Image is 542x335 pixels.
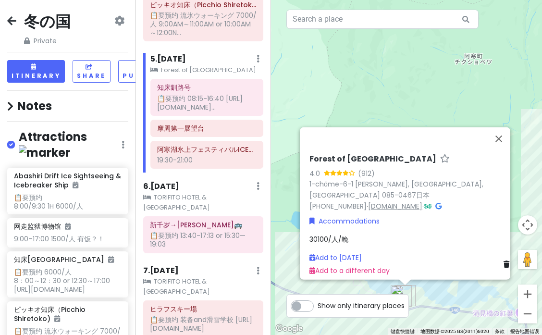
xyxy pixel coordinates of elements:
[309,168,324,178] div: 4.0
[518,285,537,304] button: 放大
[150,221,257,229] h6: 新千岁→ニセコ🚌
[309,154,513,211] div: · ·
[394,285,416,306] div: Forest of Akan Tsuruga Resort HANAYUUKA
[157,83,257,92] h6: 知床釧路号
[309,253,362,262] a: Add to [DATE]
[143,182,179,192] h6: 6 . [DATE]
[14,235,121,243] div: 9:00–17:00 1500/人 有饭？！
[150,11,257,37] div: 📋要预约 流氷ウォーキング 7000/人 9:00AM～11:00AM or 10:00AM～12:00N...
[309,154,436,164] h6: Forest of [GEOGRAPHIC_DATA]
[518,250,537,269] button: 将街景小人拖到地图上以打开街景
[108,256,114,263] i: Added to itinerary
[14,193,121,211] div: 📋要预约 8:00/9:30 1H 6000/人
[150,65,263,75] small: Forest of [GEOGRAPHIC_DATA]
[309,215,380,226] a: Accommodations
[14,255,114,264] h6: 知床[GEOGRAPHIC_DATA]
[318,300,405,311] span: Show only itinerary places
[73,60,111,83] button: Share
[143,266,179,276] h6: 7 . [DATE]
[309,179,483,200] a: 1-chōme-6-1 [PERSON_NAME], [GEOGRAPHIC_DATA], [GEOGRAPHIC_DATA] 085-0467日本
[309,201,367,211] a: [PHONE_NUMBER]
[391,285,412,307] div: 阿寒湖氷上フェスティバルICE・愛す・阿寒 冬華美
[143,277,263,297] small: TORIFITO HOTEL & [GEOGRAPHIC_DATA]
[73,182,78,188] i: Added to itinerary
[19,145,70,160] img: marker
[150,305,257,313] h6: ヒラフスキー場
[286,10,479,29] input: Search a place
[14,268,121,294] div: 📋要预约 6000/人 8：00～12：30 or 12:30～17:00 [URL][DOMAIN_NAME]
[495,329,505,334] a: 条款（在新标签页中打开）
[14,222,71,231] h6: 网走监狱博物馆
[518,215,537,235] button: 地图镜头控件
[510,329,539,334] a: 报告地图错误
[157,124,257,133] h6: 摩周第一展望台
[435,202,442,209] i: Google Maps
[7,99,128,113] h4: Notes
[504,259,513,269] a: Delete place
[309,265,390,275] a: Add to a different day
[440,154,450,164] a: Star place
[391,328,415,335] button: 键盘快捷键
[150,231,257,248] div: 📋要预约 13:40-17:13 or 15:30—19:03
[518,304,537,323] button: 缩小
[143,193,263,212] small: TORIFITO HOTEL & [GEOGRAPHIC_DATA]
[24,36,71,46] span: Private
[273,323,305,335] a: 在 Google 地图中打开此区域（会打开一个新窗口）
[487,127,510,150] button: 关闭
[157,94,257,112] div: 📋要预约 08:15-16:40 [URL][DOMAIN_NAME]...
[7,60,65,83] button: Itinerary
[358,168,375,178] div: (912)
[150,315,257,333] div: 📋要预约 装备and滑雪学校 [URL][DOMAIN_NAME]
[65,223,71,230] i: Added to itinerary
[150,0,257,9] h6: ピッキオ知床（Picchio Shiretoko)
[157,145,257,154] h6: 阿寒湖氷上フェスティバルICE・愛す・阿寒 冬華美
[24,12,71,32] h2: 冬の国
[19,129,122,160] h4: Attractions
[150,54,186,64] h6: 5 . [DATE]
[273,323,305,335] img: Google
[14,172,121,189] h6: Abashiri Drift Ice Sightseeing & Icebreaker Ship
[157,156,257,164] div: 19:30-21:00
[118,60,166,83] button: Publish
[54,315,60,322] i: Added to itinerary
[420,329,489,334] span: 地图数据 ©2025 GS(2011)6020
[368,201,422,211] a: [DOMAIN_NAME]
[14,305,121,323] h6: ピッキオ知床（Picchio Shiretoko)
[424,202,431,209] i: Tripadvisor
[309,234,348,244] span: 30100/人/晚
